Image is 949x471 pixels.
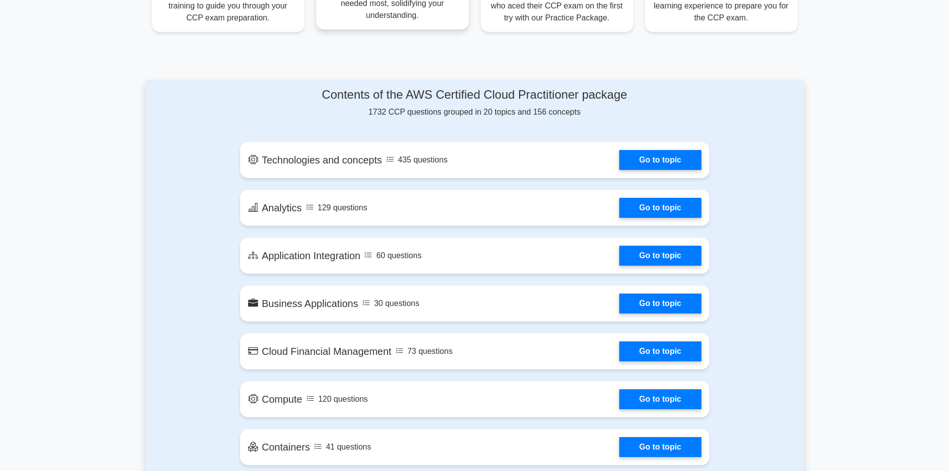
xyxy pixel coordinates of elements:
h4: Contents of the AWS Certified Cloud Practitioner package [240,88,709,102]
a: Go to topic [619,341,701,361]
a: Go to topic [619,437,701,457]
div: 1732 CCP questions grouped in 20 topics and 156 concepts [240,88,709,118]
a: Go to topic [619,246,701,266]
a: Go to topic [619,198,701,218]
a: Go to topic [619,150,701,170]
a: Go to topic [619,389,701,409]
a: Go to topic [619,294,701,314]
